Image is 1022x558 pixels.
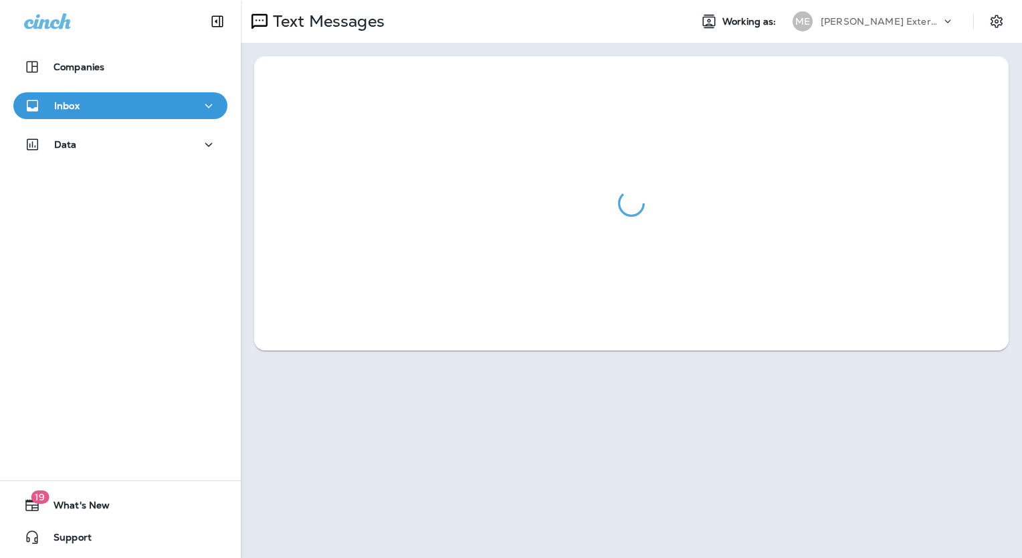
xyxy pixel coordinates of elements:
span: What's New [40,500,110,516]
button: Data [13,131,227,158]
p: Text Messages [268,11,385,31]
button: Inbox [13,92,227,119]
span: Working as: [722,16,779,27]
p: Data [54,139,77,150]
p: Inbox [54,100,80,111]
div: ME [793,11,813,31]
button: Support [13,524,227,551]
button: Settings [985,9,1009,33]
span: Support [40,532,92,548]
span: 19 [31,490,49,504]
p: [PERSON_NAME] Exterminating [821,16,941,27]
p: Companies [54,62,104,72]
button: Collapse Sidebar [199,8,236,35]
button: Companies [13,54,227,80]
button: 19What's New [13,492,227,519]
